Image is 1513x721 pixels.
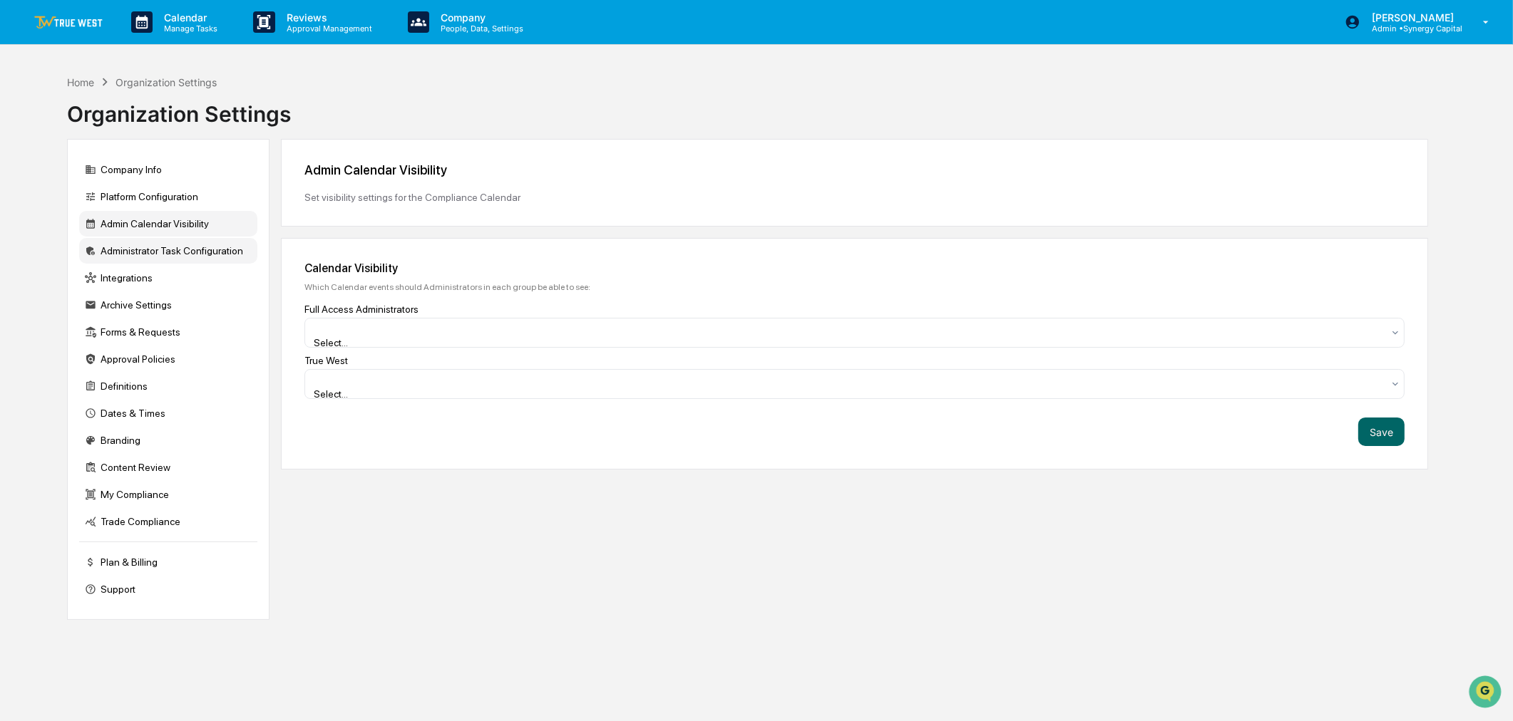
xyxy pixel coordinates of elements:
[1358,417,1405,446] button: Save
[67,90,291,127] div: Organization Settings
[118,194,123,205] span: •
[304,304,1405,315] div: Full Access Administrators
[48,109,234,123] div: Start new chat
[14,254,26,266] div: 🖐️
[304,261,1405,275] div: Calendar Visibility
[67,76,94,88] div: Home
[79,549,257,575] div: Plan & Billing
[29,280,90,294] span: Data Lookup
[79,184,257,209] div: Platform Configuration
[79,509,257,534] div: Trade Compliance
[275,24,379,33] p: Approval Management
[79,346,257,372] div: Approval Policies
[103,254,115,266] div: 🗄️
[14,180,37,203] img: Cameron Burns
[79,373,257,399] div: Definitions
[242,113,260,130] button: Start new chat
[14,109,40,135] img: 1746055101610-c473b297-6a78-478c-a979-82029cc54cd1
[79,400,257,426] div: Dates & Times
[34,16,103,29] img: logo
[14,158,96,170] div: Past conversations
[429,11,530,24] p: Company
[304,162,1405,177] div: Admin Calendar Visibility
[221,155,260,172] button: See all
[1360,11,1462,24] p: [PERSON_NAME]
[101,314,173,326] a: Powered byPylon
[153,24,225,33] p: Manage Tasks
[79,211,257,237] div: Admin Calendar Visibility
[275,11,379,24] p: Reviews
[44,194,116,205] span: [PERSON_NAME]
[304,355,1405,366] div: True West
[48,123,180,135] div: We're available if you need us!
[79,482,257,507] div: My Compliance
[304,192,1405,203] div: Set visibility settings for the Compliance Calendar
[79,265,257,291] div: Integrations
[79,455,257,480] div: Content Review
[79,292,257,318] div: Archive Settings
[79,238,257,264] div: Administrator Task Configuration
[126,194,155,205] span: [DATE]
[304,282,1405,292] div: Which Calendar events should Administrators in each group be able to see:
[314,388,866,400] div: Select...
[79,427,257,453] div: Branding
[153,11,225,24] p: Calendar
[9,247,98,273] a: 🖐️Preclearance
[79,319,257,345] div: Forms & Requests
[14,30,260,53] p: How can we help?
[79,576,257,602] div: Support
[9,274,96,300] a: 🔎Data Lookup
[14,281,26,293] div: 🔎
[29,194,40,206] img: 1746055101610-c473b297-6a78-478c-a979-82029cc54cd1
[79,157,257,182] div: Company Info
[1360,24,1462,33] p: Admin • Synergy Capital
[98,247,183,273] a: 🗄️Attestations
[1467,674,1506,712] iframe: Open customer support
[118,253,177,267] span: Attestations
[29,253,92,267] span: Preclearance
[142,315,173,326] span: Pylon
[314,337,866,348] div: Select...
[116,76,217,88] div: Organization Settings
[429,24,530,33] p: People, Data, Settings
